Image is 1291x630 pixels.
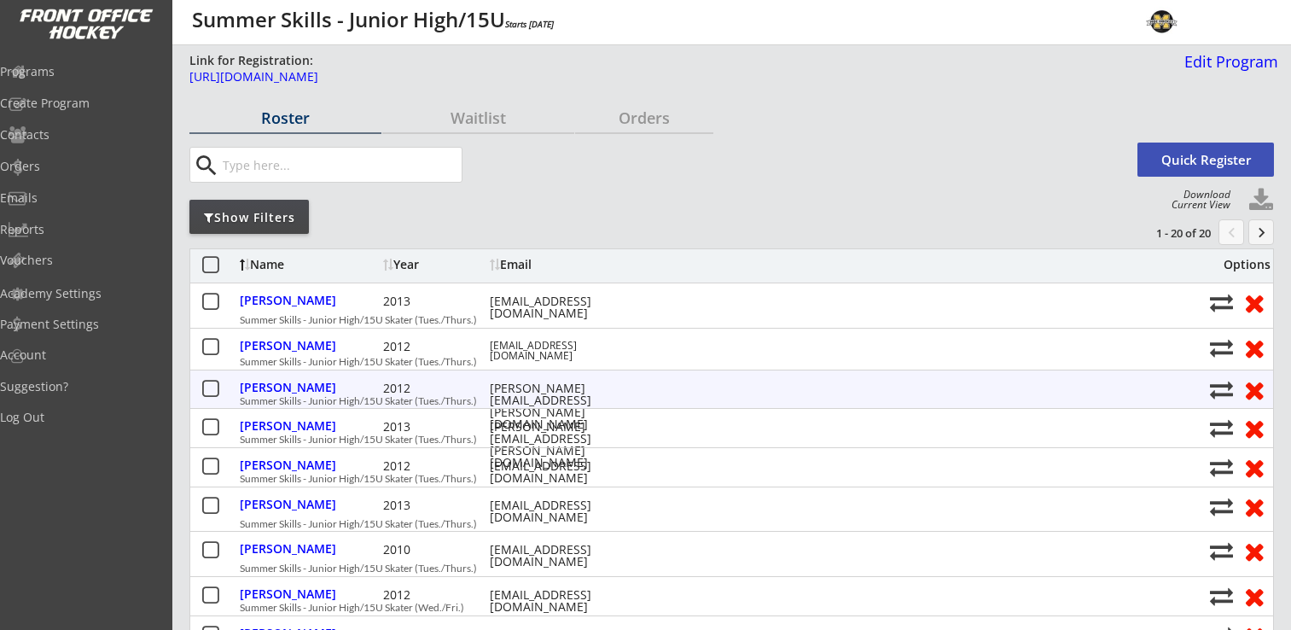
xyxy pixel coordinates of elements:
[189,71,1050,92] a: [URL][DOMAIN_NAME]
[383,544,486,556] div: 2010
[240,474,1201,484] div: Summer Skills - Junior High/15U Skater (Tues./Thurs.)
[240,357,1201,367] div: Summer Skills - Junior High/15U Skater (Tues./Thurs.)
[383,382,486,394] div: 2012
[1210,259,1271,271] div: Options
[189,110,381,125] div: Roster
[240,435,1201,445] div: Summer Skills - Junior High/15U Skater (Tues./Thurs.)
[240,315,1201,325] div: Summer Skills - Junior High/15U Skater (Tues./Thurs.)
[240,603,1201,613] div: Summer Skills - Junior High/15U Skater (Wed./Fri.)
[383,589,486,601] div: 2012
[1210,456,1233,479] button: Move player
[383,460,486,472] div: 2012
[490,499,643,523] div: [EMAIL_ADDRESS][DOMAIN_NAME]
[575,110,713,125] div: Orders
[383,259,486,271] div: Year
[490,259,643,271] div: Email
[240,420,379,432] div: [PERSON_NAME]
[240,382,379,394] div: [PERSON_NAME]
[490,295,643,319] div: [EMAIL_ADDRESS][DOMAIN_NAME]
[490,421,643,469] div: [PERSON_NAME][EMAIL_ADDRESS][PERSON_NAME][DOMAIN_NAME]
[1210,378,1233,401] button: Move player
[240,259,379,271] div: Name
[490,341,643,361] div: [EMAIL_ADDRESS][DOMAIN_NAME]
[240,543,379,555] div: [PERSON_NAME]
[1122,225,1211,241] div: 1 - 20 of 20
[1137,143,1274,177] button: Quick Register
[1238,289,1270,316] button: Remove from roster (no refund)
[1238,583,1270,610] button: Remove from roster (no refund)
[1248,219,1274,245] button: keyboard_arrow_right
[1238,538,1270,564] button: Remove from roster (no refund)
[1210,585,1233,608] button: Move player
[490,544,643,568] div: [EMAIL_ADDRESS][DOMAIN_NAME]
[1178,54,1278,69] div: Edit Program
[189,52,316,69] div: Link for Registration:
[1210,540,1233,563] button: Move player
[1210,291,1233,314] button: Move player
[240,519,1201,529] div: Summer Skills - Junior High/15U Skater (Tues./Thurs.)
[240,396,1201,406] div: Summer Skills - Junior High/15U Skater (Tues./Thurs.)
[1218,219,1244,245] button: chevron_left
[219,148,462,182] input: Type here...
[383,499,486,511] div: 2013
[490,382,643,430] div: [PERSON_NAME][EMAIL_ADDRESS][PERSON_NAME][DOMAIN_NAME]
[1238,454,1270,481] button: Remove from roster (no refund)
[240,340,379,352] div: [PERSON_NAME]
[240,588,379,600] div: [PERSON_NAME]
[1210,417,1233,440] button: Move player
[383,295,486,307] div: 2013
[240,499,379,510] div: [PERSON_NAME]
[189,209,309,226] div: Show Filters
[490,589,643,613] div: [EMAIL_ADDRESS][DOMAIN_NAME]
[1238,493,1270,520] button: Remove from roster (no refund)
[383,341,486,353] div: 2012
[189,71,1050,83] div: [URL][DOMAIN_NAME]
[382,110,574,125] div: Waitlist
[192,152,220,179] button: search
[1210,495,1233,518] button: Move player
[1248,188,1274,213] button: Click to download full roster. Your browser settings may try to block it, check your security set...
[1238,415,1270,441] button: Remove from roster (no refund)
[1178,54,1278,84] a: Edit Program
[240,295,379,306] div: [PERSON_NAME]
[1238,376,1270,403] button: Remove from roster (no refund)
[240,563,1201,574] div: Summer Skills - Junior High/15U Skater (Tues./Thurs.)
[383,421,486,433] div: 2013
[240,459,379,471] div: [PERSON_NAME]
[490,460,643,484] div: [EMAIL_ADDRESS][DOMAIN_NAME]
[1210,336,1233,359] button: Move player
[505,18,554,30] em: Starts [DATE]
[1238,335,1270,361] button: Remove from roster (no refund)
[1163,190,1230,210] div: Download Current View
